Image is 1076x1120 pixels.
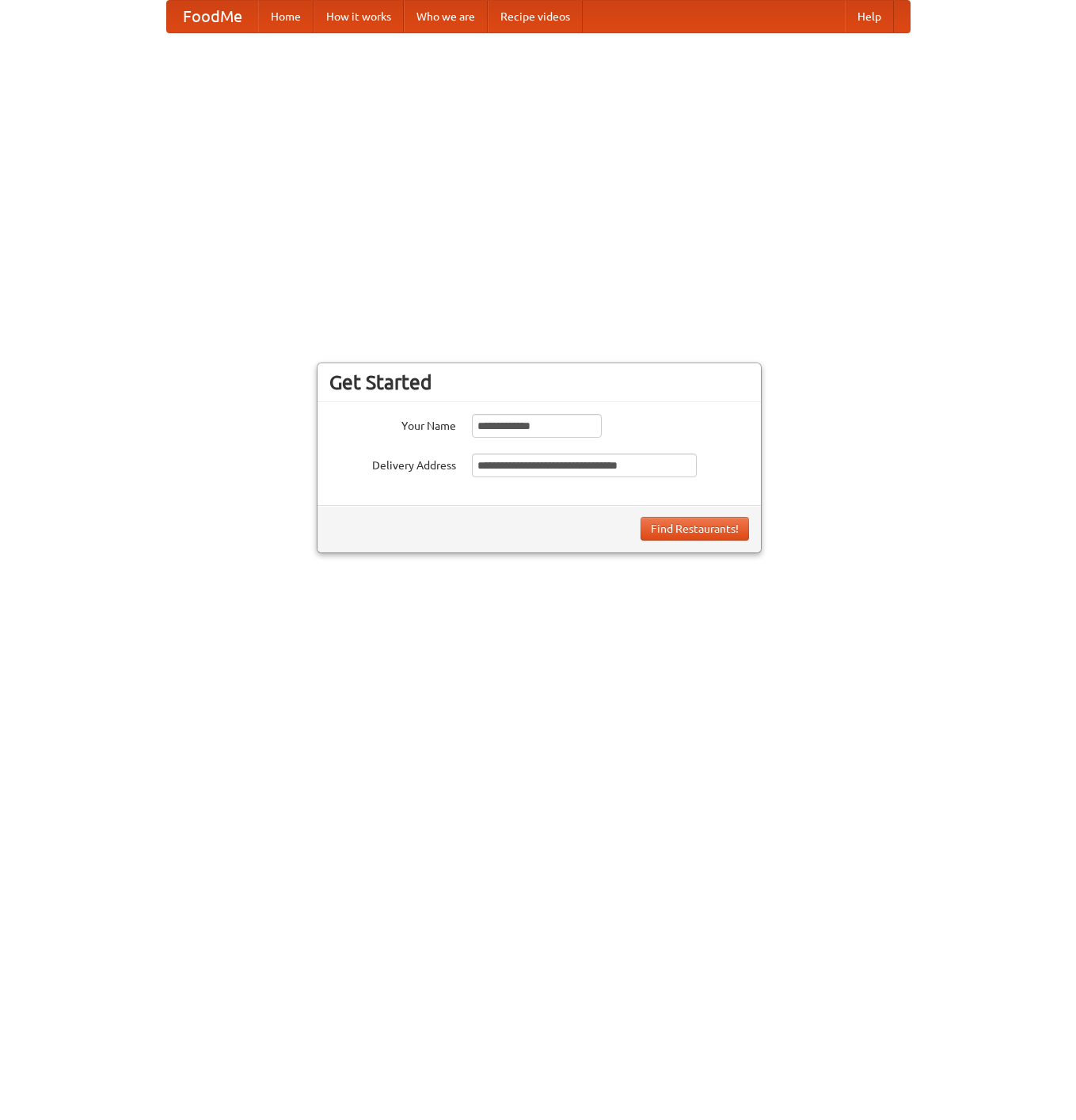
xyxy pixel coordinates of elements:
[314,1,404,32] a: How it works
[329,454,456,473] label: Delivery Address
[167,1,258,32] a: FoodMe
[641,517,749,541] button: Find Restaurants!
[329,414,456,434] label: Your Name
[488,1,583,32] a: Recipe videos
[845,1,894,32] a: Help
[258,1,314,32] a: Home
[329,370,749,394] h3: Get Started
[404,1,488,32] a: Who we are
